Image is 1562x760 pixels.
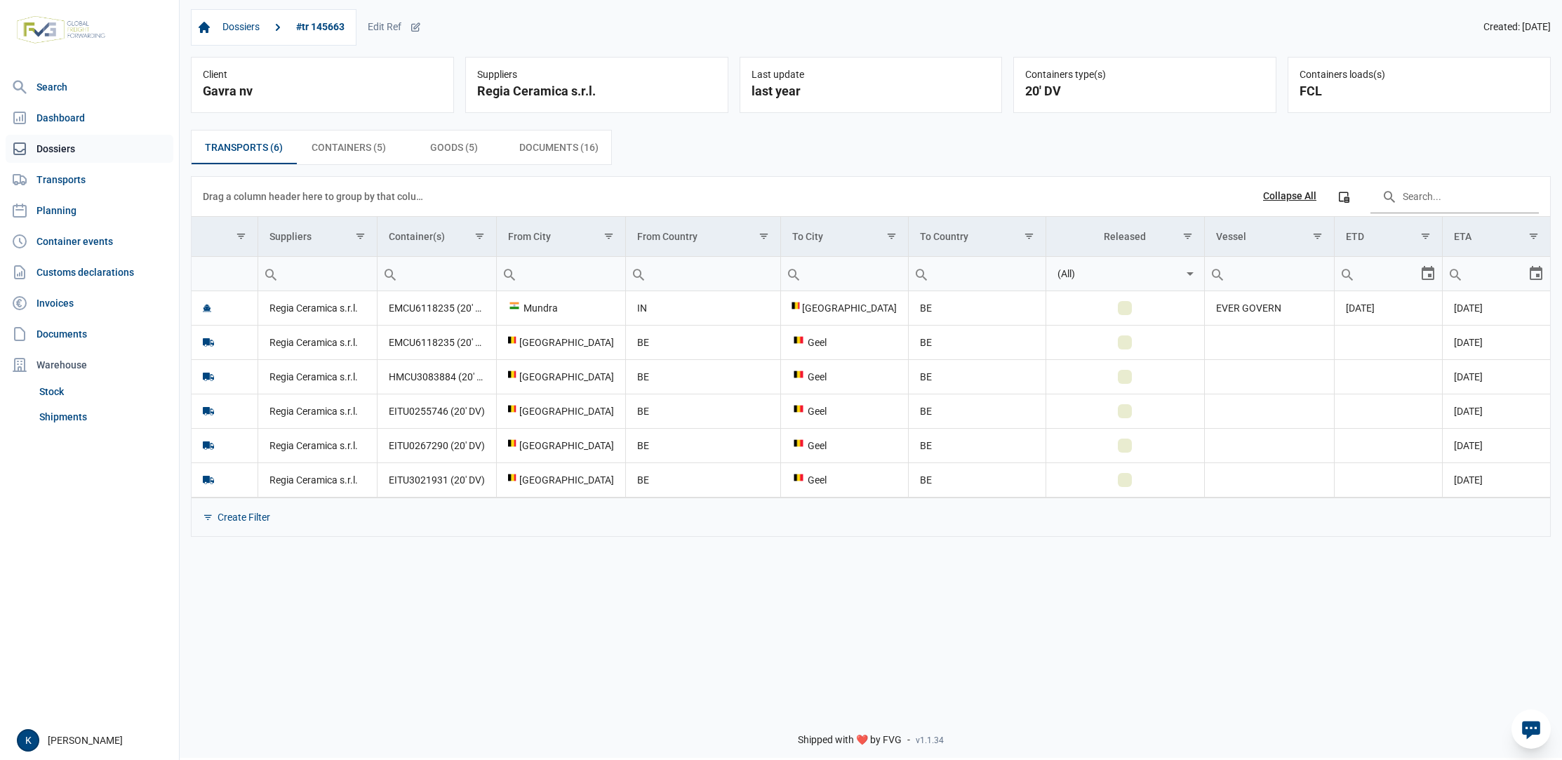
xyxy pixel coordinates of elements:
input: Filter cell [1335,257,1420,291]
a: #tr 145663 [291,15,350,39]
td: Column To City [780,217,908,257]
td: Column ETA [1443,217,1551,257]
div: Search box [1443,257,1468,291]
div: Create Filter [218,511,270,524]
a: Customs declarations [6,258,173,286]
div: Suppliers [477,69,716,81]
input: Filter cell [1205,257,1334,291]
td: BE [908,359,1046,394]
td: Column Vessel [1204,217,1334,257]
div: FCL [1300,81,1539,101]
div: Mundra [508,301,614,315]
input: Filter cell [1046,257,1182,291]
input: Filter cell [781,257,908,291]
td: Filter cell [780,256,908,291]
div: Geel [792,404,897,418]
div: [PERSON_NAME] [17,729,171,752]
span: Show filter options for column 'Vessel' [1312,231,1323,241]
td: Column Suppliers [258,217,377,257]
input: Filter cell [497,257,625,291]
span: Show filter options for column 'To Country' [1024,231,1034,241]
div: ETD [1346,231,1364,242]
div: [GEOGRAPHIC_DATA] [792,301,897,315]
td: BE [625,394,780,428]
td: BE [625,462,780,497]
div: Geel [792,473,897,487]
div: Column Chooser [1331,184,1356,209]
td: EITU0255746 (20' DV) [377,394,496,428]
div: Containers loads(s) [1300,69,1539,81]
td: Filter cell [496,256,625,291]
td: Filter cell [192,256,258,291]
td: EITU3021931 (20' DV) [377,462,496,497]
div: Drag a column header here to group by that column [203,185,428,208]
td: EVER GOVERN [1204,291,1334,326]
a: Planning [6,196,173,225]
td: Column ETD [1334,217,1442,257]
div: [GEOGRAPHIC_DATA] [508,370,614,384]
div: Search box [626,257,651,291]
td: BE [625,428,780,462]
input: Filter cell [378,257,496,291]
div: Containers type(s) [1025,69,1264,81]
td: BE [625,359,780,394]
div: Regia Ceramica s.r.l. [477,81,716,101]
a: Container events [6,227,173,255]
td: Filter cell [1046,256,1204,291]
div: Last update [752,69,991,81]
a: Dossiers [6,135,173,163]
input: Filter cell [909,257,1046,291]
span: Show filter options for column 'ETA' [1528,231,1539,241]
span: Show filter options for column 'From City' [603,231,614,241]
span: Transports (6) [205,139,283,156]
td: BE [625,325,780,359]
td: BE [908,428,1046,462]
td: EMCU6118235 (20' DV) [377,325,496,359]
button: K [17,729,39,752]
td: BE [908,394,1046,428]
a: Documents [6,320,173,348]
td: Column To Country [908,217,1046,257]
td: Regia Ceramica s.r.l. [258,394,377,428]
span: [DATE] [1454,440,1483,451]
span: Goods (5) [430,139,478,156]
div: [GEOGRAPHIC_DATA] [508,439,614,453]
div: Search box [378,257,403,291]
input: Filter cell [258,257,377,291]
td: Filter cell [1204,256,1334,291]
span: Show filter options for column 'Suppliers' [355,231,366,241]
span: - [907,734,910,747]
div: Geel [792,439,897,453]
a: Invoices [6,289,173,317]
span: [DATE] [1454,474,1483,486]
div: [GEOGRAPHIC_DATA] [508,473,614,487]
span: Documents (16) [519,139,599,156]
div: Search box [1335,257,1360,291]
div: To Country [920,231,968,242]
td: Column Released [1046,217,1204,257]
div: last year [752,81,991,101]
span: Show filter options for column 'Released' [1182,231,1193,241]
input: Search in the data grid [1370,180,1539,213]
td: EMCU6118235 (20' DV), HMCU3083884 (20' DV), EITU0255746 (20' DV), EITU0267290 (20' DV), EITU30219... [377,291,496,326]
span: v1.1.34 [916,735,944,746]
span: Created: [DATE] [1483,21,1551,34]
td: Filter cell [1443,256,1551,291]
td: Regia Ceramica s.r.l. [258,359,377,394]
span: Containers (5) [312,139,386,156]
span: Show filter options for column 'Container(s)' [474,231,485,241]
a: Shipments [34,404,173,429]
div: [GEOGRAPHIC_DATA] [508,335,614,349]
div: Search box [258,257,283,291]
div: Geel [792,370,897,384]
span: Show filter options for column 'To City' [886,231,897,241]
div: Search box [497,257,522,291]
td: BE [908,462,1046,497]
div: Edit Ref [368,21,421,34]
td: Regia Ceramica s.r.l. [258,428,377,462]
td: BE [908,325,1046,359]
td: Column From Country [625,217,780,257]
span: [DATE] [1346,302,1375,314]
div: ETA [1454,231,1471,242]
div: Warehouse [6,351,173,379]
